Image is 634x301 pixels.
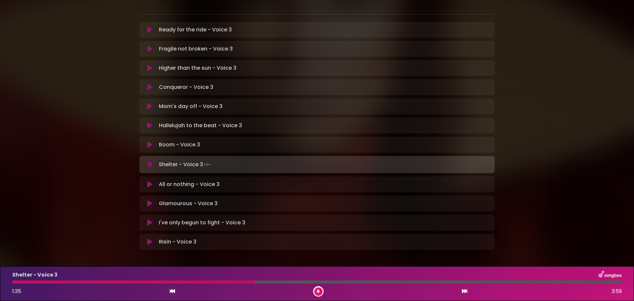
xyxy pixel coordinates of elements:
[159,122,242,130] p: Hallelujah to the beat - Voice 3
[159,26,232,34] p: Ready for the ride - Voice 3
[12,271,57,279] p: Shelter - Voice 3
[159,83,213,91] p: Conqueror - Voice 3
[159,102,223,110] p: Mom's day off - Voice 3
[159,64,236,72] p: Higher than the sun - Voice 3
[203,160,212,169] img: waveform4.gif
[159,141,200,149] p: Boom - Voice 3
[599,271,622,279] img: songbox-logo-white.png
[159,180,220,188] p: All or nothing - Voice 3
[159,219,245,227] p: I've only begun to fight - Voice 3
[159,160,212,169] p: Shelter - Voice 3
[159,200,218,207] p: Glamourous - Voice 3
[159,45,233,53] p: Fragile not broken - Voice 3
[159,238,196,246] p: Risin - Voice 3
